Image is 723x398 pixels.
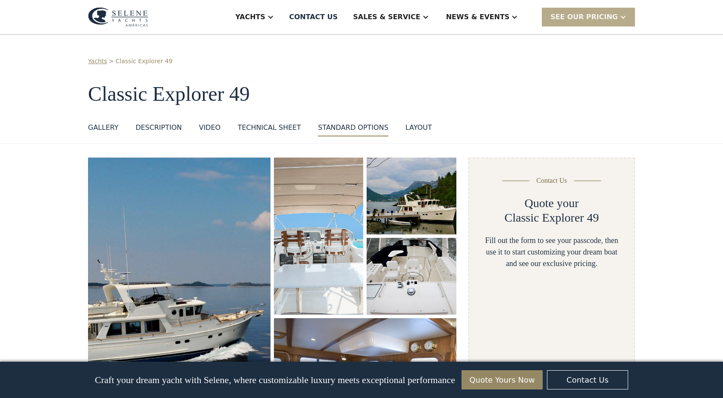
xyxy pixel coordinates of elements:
div: Contact US [289,12,338,22]
a: Technical sheet [238,123,301,137]
h2: Classic Explorer 49 [505,211,599,225]
a: GALLERY [88,123,118,137]
div: News & EVENTS [446,12,510,22]
a: Quote Yours Now [461,370,543,389]
a: open lightbox [367,238,456,315]
div: SEE Our Pricing [542,8,635,26]
a: VIDEO [199,123,220,137]
a: standard options [318,123,388,137]
div: Sales & Service [353,12,420,22]
div: Yachts [235,12,265,22]
div: Contact Us [536,176,567,186]
a: DESCRIPTION [135,123,182,137]
a: Yachts [88,57,107,66]
div: standard options [318,123,388,133]
h2: Quote your [525,196,579,211]
a: Contact Us [547,370,628,389]
a: open lightbox [367,158,456,234]
p: Craft your dream yacht with Selene, where customizable luxury meets exceptional performance [95,375,455,386]
div: VIDEO [199,123,220,133]
div: SEE Our Pricing [550,12,618,22]
img: 50 foot motor yacht [367,238,456,315]
div: Fill out the form to see your passcode, then use it to start customizing your dream boat and see ... [483,235,620,269]
a: layout [406,123,432,137]
a: open lightbox [274,158,363,315]
a: Classic Explorer 49 [115,57,172,66]
div: > [109,57,114,66]
div: layout [406,123,432,133]
div: GALLERY [88,123,118,133]
img: logo [88,7,148,27]
h1: Classic Explorer 49 [88,83,635,105]
div: DESCRIPTION [135,123,182,133]
div: Technical sheet [238,123,301,133]
img: 50 foot motor yacht [367,158,456,234]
